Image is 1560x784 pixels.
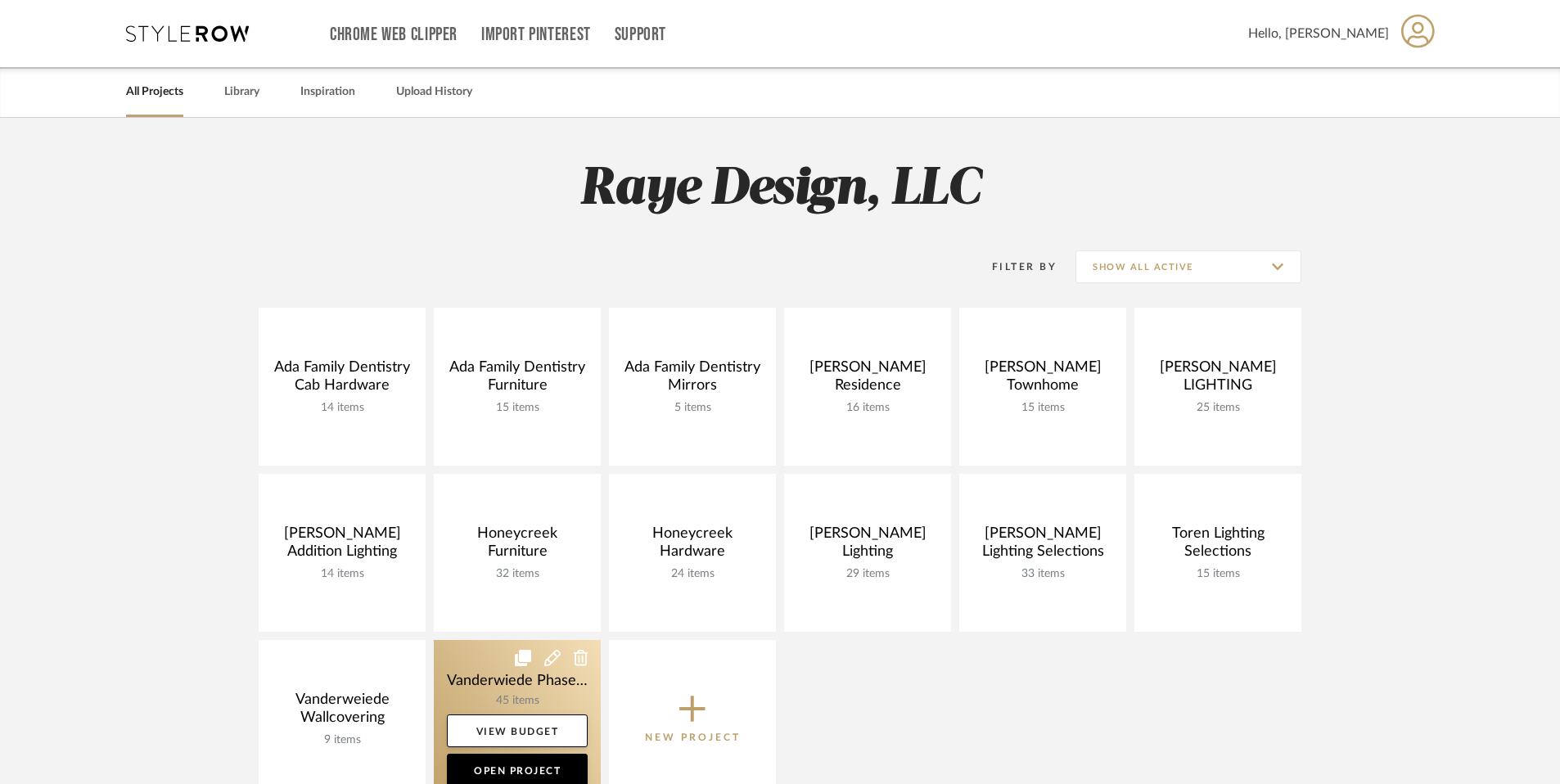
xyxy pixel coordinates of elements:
[272,358,413,401] div: Ada Family Dentistry Cab Hardware
[272,525,413,567] div: [PERSON_NAME] Addition Lighting
[797,401,938,415] div: 16 items
[1147,525,1288,567] div: Toren Lighting Selections
[797,525,938,567] div: [PERSON_NAME] Lighting
[622,358,763,401] div: Ada Family Dentistry Mirrors
[481,28,591,42] a: Import Pinterest
[1147,567,1288,581] div: 15 items
[972,358,1113,401] div: [PERSON_NAME] Townhome
[972,401,1113,415] div: 15 items
[300,81,355,103] a: Inspiration
[797,358,938,401] div: [PERSON_NAME] Residence
[224,81,259,103] a: Library
[191,159,1369,220] h2: Raye Design, LLC
[972,525,1113,567] div: [PERSON_NAME] Lighting Selections
[1147,401,1288,415] div: 25 items
[272,691,413,733] div: Vanderweiede Wallcovering
[971,259,1057,275] div: Filter By
[447,525,588,567] div: Honeycreek Furniture
[272,567,413,581] div: 14 items
[396,81,472,103] a: Upload History
[1147,358,1288,401] div: [PERSON_NAME] LIGHTING
[622,401,763,415] div: 5 items
[447,358,588,401] div: Ada Family Dentistry Furniture
[447,567,588,581] div: 32 items
[272,401,413,415] div: 14 items
[447,714,588,747] a: View Budget
[126,81,183,103] a: All Projects
[645,729,741,746] p: New Project
[447,401,588,415] div: 15 items
[797,567,938,581] div: 29 items
[1248,24,1389,43] span: Hello, [PERSON_NAME]
[972,567,1113,581] div: 33 items
[615,28,666,42] a: Support
[622,567,763,581] div: 24 items
[272,733,413,747] div: 9 items
[330,28,458,42] a: Chrome Web Clipper
[622,525,763,567] div: Honeycreek Hardware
